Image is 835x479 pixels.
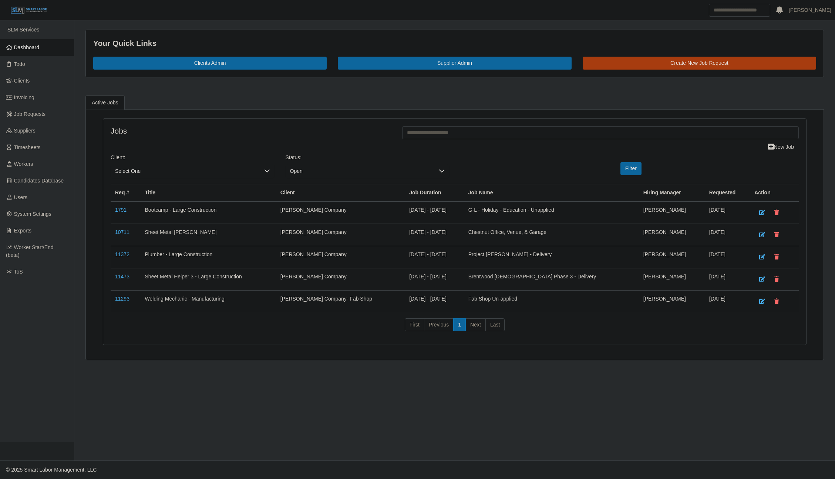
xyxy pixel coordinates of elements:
[639,268,705,290] td: [PERSON_NAME]
[14,194,28,200] span: Users
[6,244,54,258] span: Worker Start/End (beta)
[14,211,51,217] span: System Settings
[750,184,799,201] th: Action
[276,224,405,246] td: [PERSON_NAME] Company
[115,274,129,279] a: 11473
[405,224,464,246] td: [DATE] - [DATE]
[111,126,391,135] h4: Jobs
[620,162,642,175] button: Filter
[453,318,466,332] a: 1
[141,224,276,246] td: Sheet Metal [PERSON_NAME]
[705,268,750,290] td: [DATE]
[14,61,25,67] span: Todo
[14,161,33,167] span: Workers
[464,246,639,268] td: Project [PERSON_NAME] - Delivery
[639,246,705,268] td: [PERSON_NAME]
[14,144,41,150] span: Timesheets
[464,268,639,290] td: Brentwood [DEMOGRAPHIC_DATA] Phase 3 - Delivery
[14,228,31,234] span: Exports
[789,6,831,14] a: [PERSON_NAME]
[639,290,705,312] td: [PERSON_NAME]
[115,229,129,235] a: 10711
[141,246,276,268] td: Plumber - Large Construction
[583,57,816,70] a: Create New Job Request
[111,318,799,338] nav: pagination
[6,467,97,473] span: © 2025 Smart Labor Management, LLC
[286,164,435,178] span: Open
[763,141,799,154] a: New Job
[639,201,705,224] td: [PERSON_NAME]
[286,154,302,161] label: Status:
[639,184,705,201] th: Hiring Manager
[405,246,464,268] td: [DATE] - [DATE]
[141,201,276,224] td: Bootcamp - Large Construction
[111,184,141,201] th: Req #
[464,290,639,312] td: Fab Shop Un-applied
[338,57,571,70] a: Supplier Admin
[14,111,46,117] span: Job Requests
[276,184,405,201] th: Client
[14,178,64,184] span: Candidates Database
[705,184,750,201] th: Requested
[705,246,750,268] td: [DATE]
[705,224,750,246] td: [DATE]
[639,224,705,246] td: [PERSON_NAME]
[464,184,639,201] th: Job Name
[14,44,40,50] span: Dashboard
[111,154,125,161] label: Client:
[10,6,47,14] img: SLM Logo
[464,224,639,246] td: Chestnut Office, Venue, & Garage
[405,184,464,201] th: Job Duration
[115,207,127,213] a: 1791
[93,37,816,49] div: Your Quick Links
[93,57,327,70] a: Clients Admin
[14,78,30,84] span: Clients
[464,201,639,224] td: G-L - Holiday - Education - Unapplied
[141,184,276,201] th: Title
[705,201,750,224] td: [DATE]
[405,268,464,290] td: [DATE] - [DATE]
[115,251,129,257] a: 11372
[709,4,770,17] input: Search
[115,296,129,302] a: 11293
[111,164,260,178] span: Select One
[14,94,34,100] span: Invoicing
[141,290,276,312] td: Welding Mechanic - Manufacturing
[7,27,39,33] span: SLM Services
[276,201,405,224] td: [PERSON_NAME] Company
[276,290,405,312] td: [PERSON_NAME] Company- Fab Shop
[405,201,464,224] td: [DATE] - [DATE]
[276,246,405,268] td: [PERSON_NAME] Company
[405,290,464,312] td: [DATE] - [DATE]
[14,269,23,275] span: ToS
[141,268,276,290] td: Sheet Metal Helper 3 - Large Construction
[85,96,125,110] a: Active Jobs
[14,128,36,134] span: Suppliers
[276,268,405,290] td: [PERSON_NAME] Company
[705,290,750,312] td: [DATE]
